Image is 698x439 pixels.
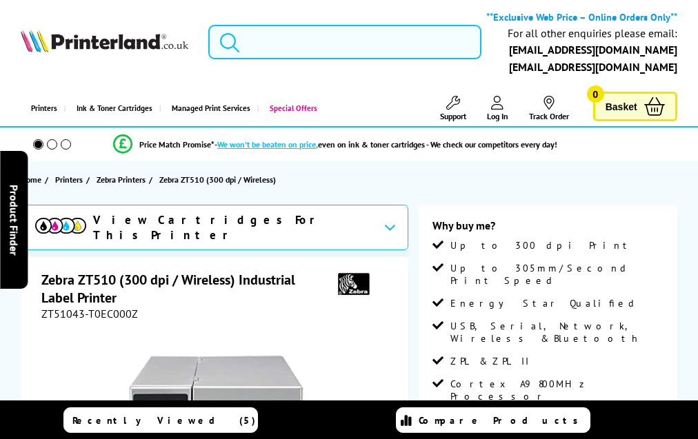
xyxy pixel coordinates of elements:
span: Basket [606,97,637,116]
a: Zebra Printers [97,172,149,187]
a: [EMAIL_ADDRESS][DOMAIN_NAME] [509,60,677,74]
a: Track Order [529,96,569,121]
span: Ink & Toner Cartridges [77,91,152,126]
span: 0 [587,85,604,103]
a: Zebra ZT510 (300 dpi / Wireless) [159,172,279,187]
a: Recently Viewed (5) [63,407,258,433]
span: Zebra Printers [97,172,146,187]
a: Printers [21,91,64,126]
span: ZT51043-T0EC000Z [41,307,138,320]
a: Special Offers [257,91,324,126]
span: We won’t be beaten on price, [217,139,318,150]
span: Cortex A9 800MHz Processor [450,378,664,402]
a: Support [440,96,466,121]
span: Recently Viewed (5) [72,414,256,427]
b: **Exclusive Web Price – Online Orders Only** [486,10,677,23]
a: Printers [55,172,86,187]
span: Log In [487,111,508,121]
img: Zebra [322,271,386,296]
a: [EMAIL_ADDRESS][DOMAIN_NAME] [509,43,677,57]
a: Basket 0 [593,92,677,121]
span: Up to 300 dpi Print [450,239,633,252]
a: Home [21,172,45,187]
span: Up to 305mm/Second Print Speed [450,262,664,287]
span: Printers [55,172,83,187]
span: ZPL & ZPL II [450,355,530,367]
h1: Zebra ZT510 (300 dpi / Wireless) Industrial Label Printer [41,271,322,307]
span: Support [440,111,466,121]
img: Printerland Logo [21,29,188,52]
span: Product Finder [7,184,21,255]
span: Price Match Promise* [139,139,215,150]
a: Managed Print Services [159,91,257,126]
span: Zebra ZT510 (300 dpi / Wireless) [159,172,276,187]
img: View Cartridges [35,218,86,234]
a: Log In [487,96,508,121]
div: - even on ink & toner cartridges - We check our competitors every day! [215,139,557,150]
a: Printerland Logo [21,29,188,55]
span: View Cartridges For This Printer [93,212,372,243]
li: modal_Promise [7,132,664,156]
span: Compare Products [419,414,586,427]
span: Home [21,172,41,187]
a: Ink & Toner Cartridges [64,91,159,126]
span: USB, Serial, Network, Wireless & Bluetooth [450,320,664,345]
div: Why buy me? [432,218,664,239]
span: Energy Star Qualified [450,297,639,309]
div: For all other enquiries please email: [508,27,677,40]
a: Compare Products [396,407,590,433]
